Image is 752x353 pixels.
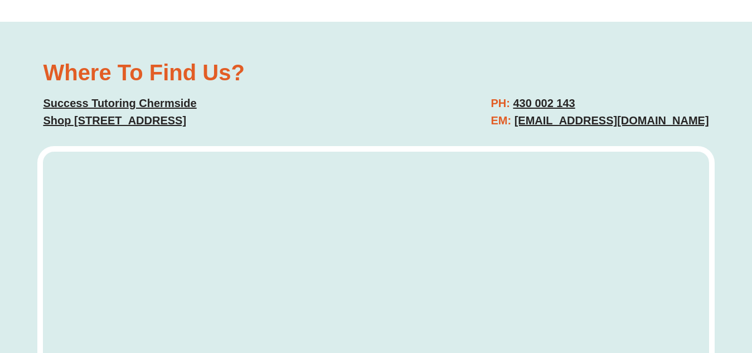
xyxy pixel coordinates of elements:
[491,97,510,109] span: PH:
[515,114,709,127] a: [EMAIL_ADDRESS][DOMAIN_NAME]
[43,97,196,127] a: Success Tutoring ChermsideShop [STREET_ADDRESS]
[491,114,511,127] span: EM:
[696,299,752,353] iframe: Chat Widget
[513,97,575,109] a: 430 002 143
[43,61,365,84] h2: Where To Find Us?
